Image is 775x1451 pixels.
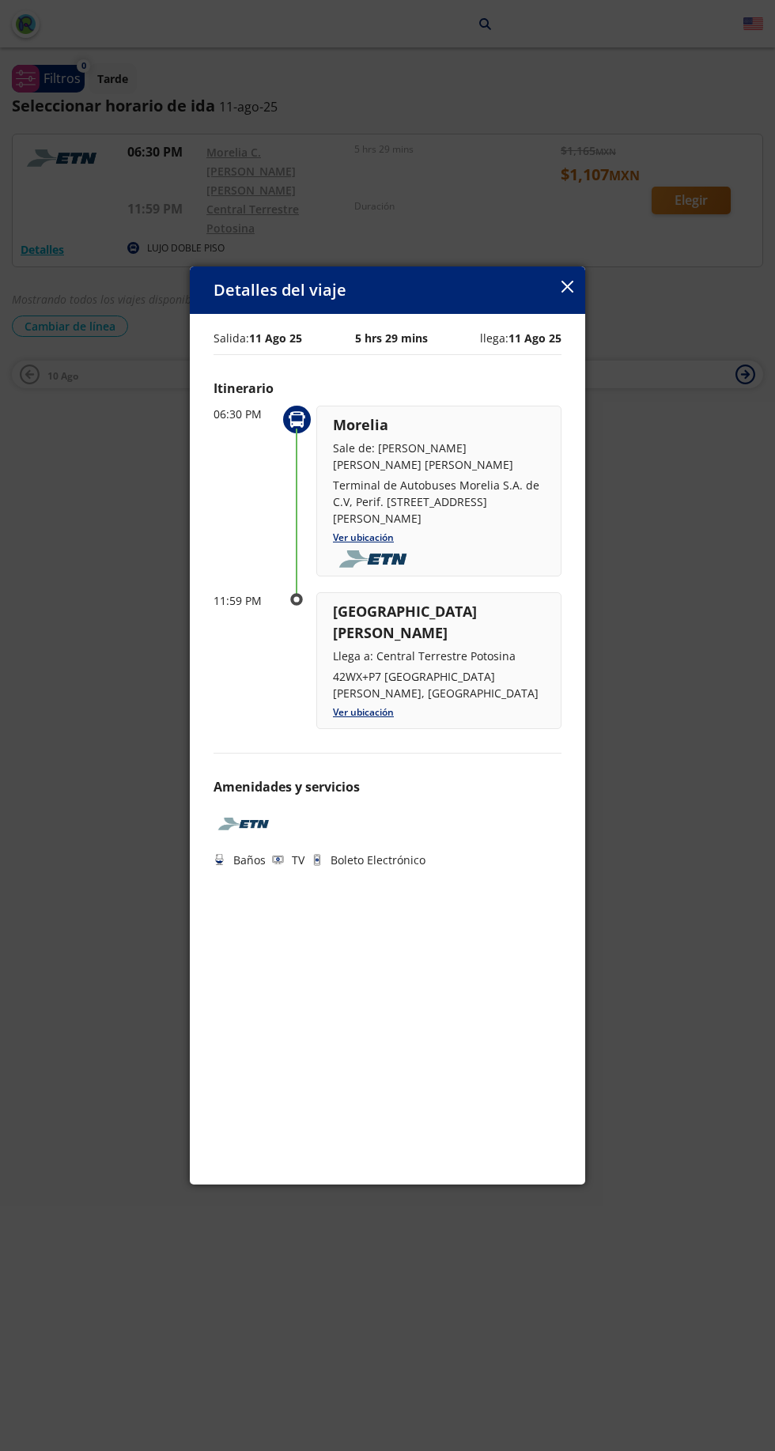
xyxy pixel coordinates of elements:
p: Baños [233,852,266,868]
p: Boleto Electrónico [331,852,425,868]
p: Salida: [214,330,302,346]
a: Ver ubicación [333,705,394,719]
img: foobar2.png [333,550,418,568]
p: Sale de: [PERSON_NAME] [PERSON_NAME] [PERSON_NAME] [333,440,545,473]
p: 42WX+P7 [GEOGRAPHIC_DATA][PERSON_NAME], [GEOGRAPHIC_DATA] [333,668,545,701]
p: TV [292,852,304,868]
p: Detalles del viaje [214,278,346,302]
p: Morelia [333,414,545,436]
a: Ver ubicación [333,531,394,544]
p: Terminal de Autobuses Morelia S.A. de C.V, Perif. [STREET_ADDRESS][PERSON_NAME] [333,477,545,527]
b: 11 Ago 25 [249,331,302,346]
p: 11:59 PM [214,592,277,609]
p: Amenidades y servicios [214,777,561,796]
p: Llega a: Central Terrestre Potosina [333,648,545,664]
p: 06:30 PM [214,406,277,422]
p: Itinerario [214,379,561,398]
p: [GEOGRAPHIC_DATA][PERSON_NAME] [333,601,545,644]
p: 5 hrs 29 mins [355,330,428,346]
b: 11 Ago 25 [508,331,561,346]
img: ETN [214,812,277,836]
p: llega: [480,330,561,346]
